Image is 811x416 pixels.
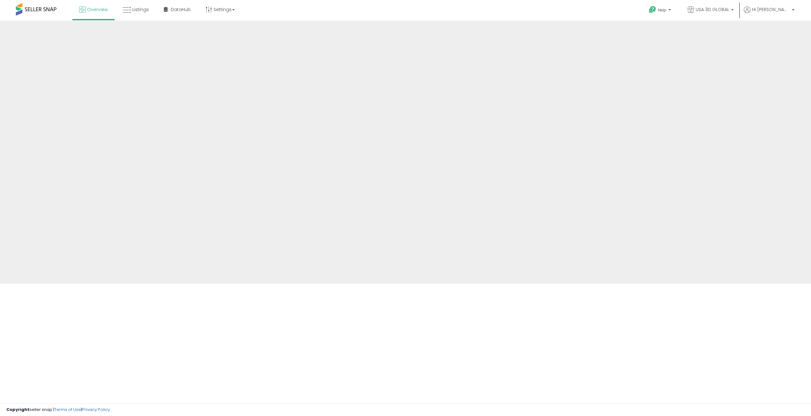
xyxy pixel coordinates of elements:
[132,6,149,13] span: Listings
[644,1,677,21] a: Help
[752,6,790,13] span: Hi [PERSON_NAME]
[87,6,108,13] span: Overview
[658,7,667,13] span: Help
[171,6,191,13] span: DataHub
[648,6,656,14] i: Get Help
[744,6,795,21] a: Hi [PERSON_NAME]
[696,6,729,13] span: USA 3D GLOBAL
